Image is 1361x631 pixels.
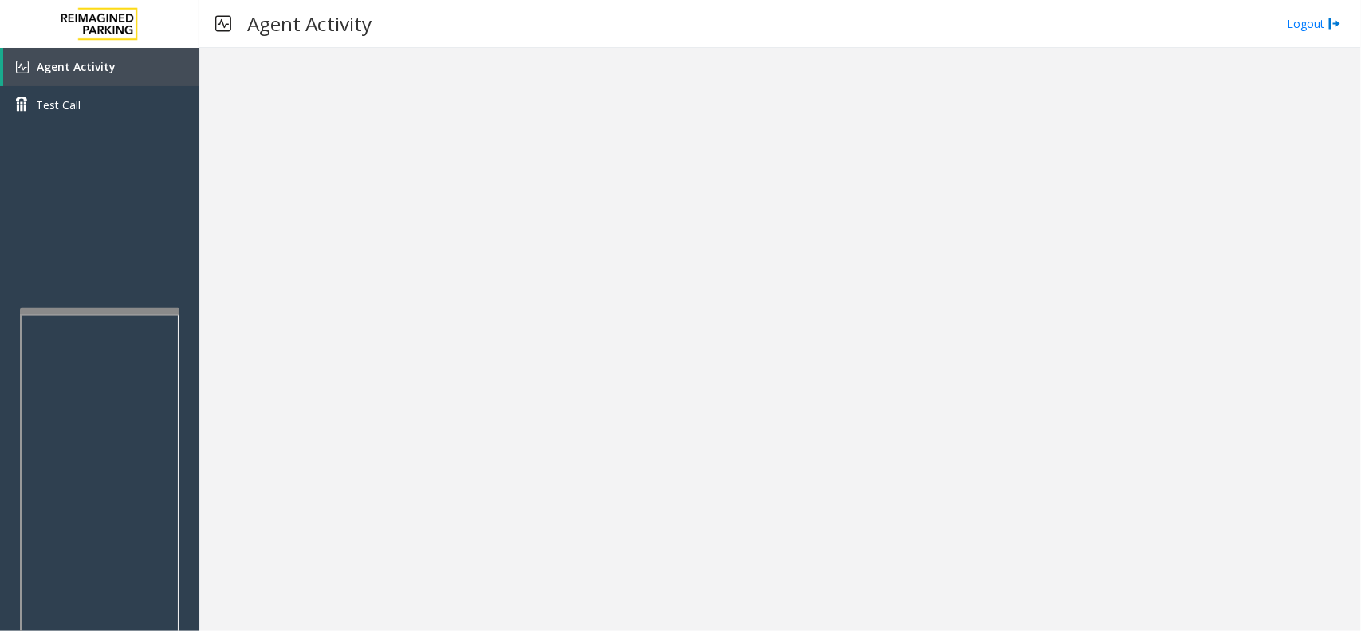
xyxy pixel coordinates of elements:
[1328,15,1341,32] img: logout
[3,48,199,86] a: Agent Activity
[16,61,29,73] img: 'icon'
[36,97,81,113] span: Test Call
[239,4,380,43] h3: Agent Activity
[1287,15,1341,32] a: Logout
[37,59,116,74] span: Agent Activity
[215,4,231,43] img: pageIcon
